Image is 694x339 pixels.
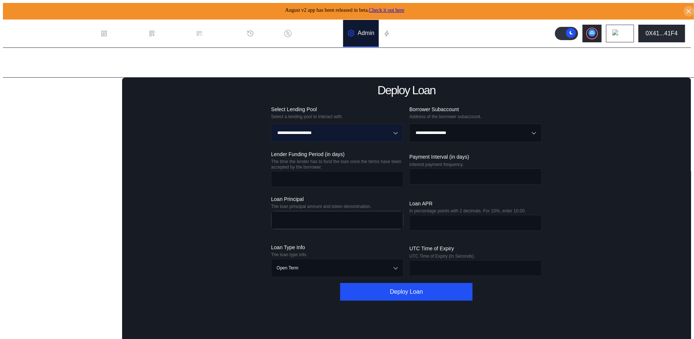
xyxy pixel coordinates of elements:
div: Liquidate Loan [18,206,107,215]
div: Collateral [13,279,38,286]
div: Automations [394,30,426,37]
a: Admin [343,20,379,47]
div: Select Lending Pool [271,106,403,113]
div: Accept Loan Principal [18,120,107,129]
div: The loan principal amount and token denomination. [271,204,403,209]
button: 0X41...41F4 [638,25,685,42]
div: Admin Page [9,56,65,70]
div: Admin [358,30,374,36]
div: Borrower Subaccount [409,106,542,113]
button: chain logo [606,25,634,42]
div: Loans [13,231,29,238]
div: Lending Pools [13,87,50,93]
a: Discount Factors [280,20,343,47]
div: Loan APR [409,200,542,207]
div: Call Loan [18,195,107,204]
a: History [242,20,280,47]
div: Permissions [206,30,238,37]
div: Open Term [277,265,298,271]
div: Deploy Loan [18,97,107,106]
button: Open menu [271,124,403,142]
div: The loan type info. [271,252,403,257]
div: Pause Deposits and Withdrawals [18,161,107,170]
div: Select a lending pool to interact with. [271,114,403,119]
div: Interest payment frequency. [409,162,542,167]
div: The time the lender has to fund the loan once the terms have been accepted by the borrower. [271,159,403,170]
div: Set Loan Fees [18,184,107,193]
div: Update Processing Hour and Issuance Limits [18,143,107,158]
a: Check it out here [369,7,404,13]
div: Set Loans Deployer and Operator [18,131,107,140]
div: Loan Principal [271,196,403,202]
div: Dashboard [111,30,139,37]
div: History [257,30,275,37]
a: Loan Book [144,20,191,47]
div: Lender Funding Period (in days) [271,151,403,158]
div: Loan Type Info [271,244,403,251]
div: Change Loan APR [18,172,107,181]
a: Automations [379,20,431,47]
button: Open menu [409,124,542,142]
div: Discount Factors [295,30,339,37]
div: Deploy Loan [377,84,435,97]
div: Fund Loan [18,109,107,117]
div: Subaccounts [13,219,47,226]
a: Permissions [191,20,242,47]
div: Withdraw to Lender [10,241,120,251]
div: Address of the borrower subaccount. [409,114,542,119]
div: 0X41...41F4 [646,30,678,37]
div: Set Loan Fees [10,265,120,276]
img: chain logo [612,29,620,38]
a: Dashboard [96,20,144,47]
div: In percentage points with 2 decimals. For 10%, enter 10.00. [409,208,542,213]
div: Payment Interval (in days) [409,153,542,160]
div: UTC Time of Expiry [409,245,542,252]
span: August v2 app has been released in beta. [285,7,405,13]
button: Deploy Loan [340,283,473,301]
div: UTC Time of Expiry (In Seconds). [409,254,542,259]
div: Balance Collateral [13,292,61,298]
div: Loan Book [159,30,187,37]
button: Open menu [271,259,403,277]
div: Set Withdrawal [10,253,120,264]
